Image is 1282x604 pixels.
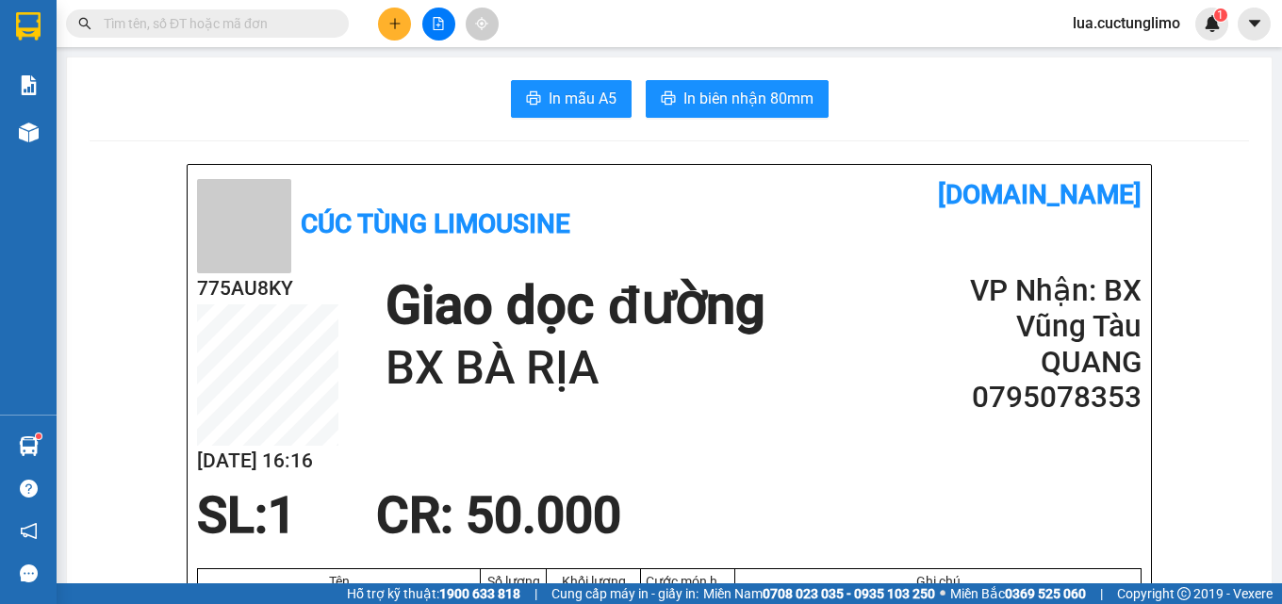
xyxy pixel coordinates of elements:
[19,122,39,142] img: warehouse-icon
[347,583,520,604] span: Hỗ trợ kỹ thuật:
[1217,8,1224,22] span: 1
[386,273,764,338] h1: Giao dọc đường
[534,583,537,604] span: |
[19,436,39,456] img: warehouse-icon
[1100,583,1103,604] span: |
[439,586,520,601] strong: 1900 633 818
[661,90,676,108] span: printer
[549,87,616,110] span: In mẫu A5
[551,583,699,604] span: Cung cấp máy in - giấy in:
[551,574,635,589] div: Khối lượng
[203,574,475,589] div: Tên
[1058,11,1195,35] span: lua.cuctunglimo
[526,90,541,108] span: printer
[432,17,445,30] span: file-add
[20,480,38,498] span: question-circle
[740,574,1136,589] div: Ghi chú
[938,179,1142,210] b: [DOMAIN_NAME]
[197,273,338,304] h2: 775AU8KY
[915,345,1142,381] h2: QUANG
[1005,586,1086,601] strong: 0369 525 060
[197,486,268,545] span: SL:
[104,13,326,34] input: Tìm tên, số ĐT hoặc mã đơn
[703,583,935,604] span: Miền Nam
[268,486,296,545] span: 1
[475,17,488,30] span: aim
[485,574,541,589] div: Số lượng
[376,486,621,545] span: CR : 50.000
[1204,15,1221,32] img: icon-new-feature
[1246,15,1263,32] span: caret-down
[511,80,632,118] button: printerIn mẫu A5
[422,8,455,41] button: file-add
[386,338,764,399] h1: BX BÀ RỊA
[1214,8,1227,22] sup: 1
[78,17,91,30] span: search
[940,590,945,597] span: ⚪️
[915,380,1142,416] h2: 0795078353
[301,208,570,239] b: Cúc Tùng Limousine
[1238,8,1271,41] button: caret-down
[378,8,411,41] button: plus
[646,80,829,118] button: printerIn biên nhận 80mm
[466,8,499,41] button: aim
[16,12,41,41] img: logo-vxr
[683,87,814,110] span: In biên nhận 80mm
[20,564,38,582] span: message
[763,586,935,601] strong: 0708 023 035 - 0935 103 250
[36,433,41,439] sup: 1
[1177,587,1191,600] span: copyright
[20,522,38,540] span: notification
[915,273,1142,345] h2: VP Nhận: BX Vũng Tàu
[197,446,338,477] h2: [DATE] 16:16
[646,574,730,589] div: Cước món hàng
[19,75,39,95] img: solution-icon
[388,17,402,30] span: plus
[950,583,1086,604] span: Miền Bắc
